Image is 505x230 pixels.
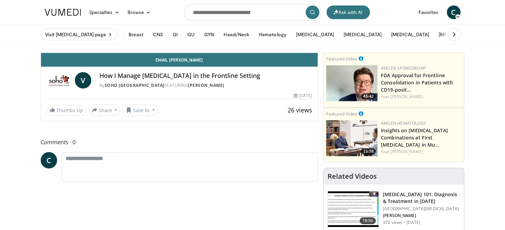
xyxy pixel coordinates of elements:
[328,172,377,180] h4: Related Videos
[326,120,377,156] img: 9d2930a7-d6f2-468a-930e-ee4a3f7aed3e.png.150x105_q85_crop-smart_upscale.png
[326,111,357,117] small: Featured Video
[383,213,460,218] p: [PERSON_NAME]
[184,4,321,21] input: Search topics, interventions
[381,65,426,71] a: Amgen Sponsorship
[41,152,57,168] a: C
[361,93,376,99] span: 45:42
[45,9,81,16] img: VuMedi Logo
[292,28,338,41] button: [MEDICAL_DATA]
[89,105,121,116] button: Share
[188,82,224,88] a: [PERSON_NAME]
[326,65,377,101] img: 0487cae3-be8e-480d-8894-c5ed9a1cba93.png.150x105_q85_crop-smart_upscale.png
[85,5,124,19] a: Specialties
[435,28,481,41] button: [MEDICAL_DATA]
[99,72,313,80] h4: How I Manage [MEDICAL_DATA] in the Frontline Setting
[46,72,72,89] img: SOHO Italy
[447,5,461,19] a: C
[390,94,423,99] a: [PERSON_NAME]
[383,191,460,205] h3: [MEDICAL_DATA] 101: Diagnosis & Treatment in [DATE]
[105,82,164,88] a: SOHO [GEOGRAPHIC_DATA]
[407,220,420,225] p: [DATE]
[288,106,312,114] span: 26 views
[381,149,461,155] div: Feat.
[381,72,453,93] a: FDA Approval for Frontline Consolidation in Patients with CD19-posit…
[328,191,378,227] img: ff9746a4-799b-4db6-bfc8-ecad89d59b6d.150x105_q85_crop-smart_upscale.jpg
[124,28,147,41] button: Breast
[381,94,461,100] div: Feat.
[403,220,405,225] div: ·
[340,28,386,41] button: [MEDICAL_DATA]
[169,28,182,41] button: GI
[326,120,377,156] a: 15:58
[361,148,376,154] span: 15:58
[149,28,167,41] button: CNS
[200,28,218,41] button: GYN
[294,93,312,99] div: [DATE]
[123,105,158,116] button: Save to
[327,5,370,19] button: Ask with AI
[41,29,118,40] a: Visit [MEDICAL_DATA] page
[220,28,253,41] button: Head/Neck
[390,149,423,154] a: [PERSON_NAME]
[41,53,318,67] a: Email [PERSON_NAME]
[46,105,86,116] a: Thumbs Up
[75,72,91,89] a: V
[99,82,313,89] div: By FEATURING
[360,217,376,224] span: 19:56
[414,5,443,19] a: Favorites
[381,127,448,148] a: Insights on [MEDICAL_DATA] Combinations at First [MEDICAL_DATA] in Mu…
[387,28,433,41] button: [MEDICAL_DATA]
[326,56,357,62] small: Featured Video
[255,28,291,41] button: Hematology
[41,138,318,147] span: Comments 0
[381,120,426,126] a: Amgen Hematology
[383,220,402,225] p: 373 views
[326,65,377,101] a: 45:42
[328,191,460,227] a: 19:56 [MEDICAL_DATA] 101: Diagnosis & Treatment in [DATE] [GEOGRAPHIC_DATA][MEDICAL_DATA] [PERSON...
[123,5,155,19] a: Browse
[383,206,460,212] p: [GEOGRAPHIC_DATA][MEDICAL_DATA]
[183,28,199,41] button: GU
